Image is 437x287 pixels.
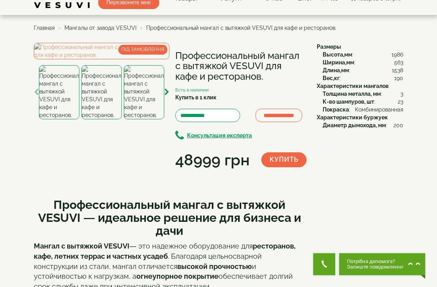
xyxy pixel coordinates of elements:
[34,43,169,59] img: Профессиональный мангал с вытяжкой VESUVI для кафе и ресторанов.
[317,114,388,121] b: Характеристики буржуек
[391,51,403,58] span: 1986
[187,132,252,139] b: Консультация експерта
[317,83,389,89] b: Характеристики мангалов
[323,51,403,58] div: :
[323,74,403,82] div: :
[323,58,403,66] div: :
[323,91,381,97] b: Толщина металла, мм
[146,25,336,31] span: Профессиональный мангал с вытяжкой VESUVI для кафе и ресторанов.
[323,75,340,81] b: Вес,кг
[339,253,425,275] button: Chat button
[34,242,296,260] strong: ресторанов, кафе, летних террас и частных усадеб
[323,67,349,73] b: Длина,мм
[323,106,349,113] b: Покраска
[394,58,403,66] span: 563
[323,121,403,129] div: :
[323,106,403,113] div: :
[323,90,403,98] div: :
[347,259,404,264] span: Потрібна допомога?
[261,152,307,167] button: Купить
[34,242,129,250] strong: Мангал с вытяжкой VESUVI
[81,65,122,119] img: Профессиональный мангал с вытяжкой VESUVI для кафе и ресторанов.
[175,51,305,82] h1: Профессиональный мангал с вытяжкой VESUVI для кафе и ресторанов.
[323,99,374,105] b: К-во шампуров, шт
[400,90,403,98] span: 3
[323,122,386,128] b: Диаметр дымохода, мм
[313,253,335,275] button: Get Call button
[323,51,352,58] b: Высота,мм
[124,65,164,119] img: Профессиональный мангал с вытяжкой VESUVI для кафе и ресторанов.
[118,45,167,55] span: ПІД ЗАМОВЛЕННЯ
[317,44,341,50] b: Размеры
[64,25,136,31] a: Мангалы от завода VESUVI
[323,98,403,106] div: :
[355,106,403,113] span: Комбинированная
[323,59,354,66] b: Ширина,мм
[34,25,55,31] a: Главная
[394,74,403,82] span: 190
[175,87,209,93] small: Есть в наличии
[393,121,403,129] span: 200
[323,66,403,74] div: :
[392,66,403,74] span: 1538
[136,272,218,280] strong: огнеупорное покрытие
[175,93,217,101] label: Купить в 1 клик
[177,262,252,271] strong: высокой прочностью
[175,149,250,171] div: 48999 грн
[347,264,404,270] span: Залиште повідомлення
[398,98,403,106] span: 23
[38,198,301,238] b: Профессиональный мангал с вытяжкой VESUVI — идеальное решение для бизнеса и дачи
[39,65,79,119] img: Профессиональный мангал с вытяжкой VESUVI для кафе и ресторанов.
